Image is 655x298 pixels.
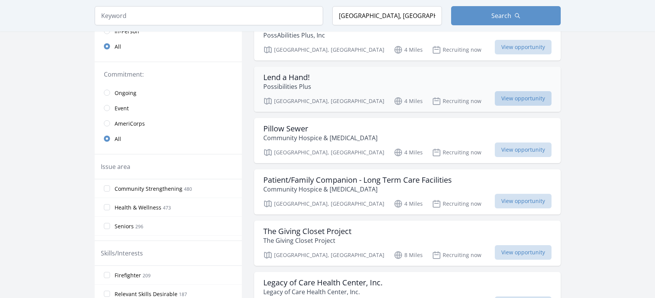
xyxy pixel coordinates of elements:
[115,223,134,230] span: Seniors
[254,118,561,163] a: Pillow Sewer Community Hospice & [MEDICAL_DATA] [GEOGRAPHIC_DATA], [GEOGRAPHIC_DATA] 4 Miles Recr...
[263,148,384,157] p: [GEOGRAPHIC_DATA], [GEOGRAPHIC_DATA]
[263,227,351,236] h3: The Giving Closet Project
[394,97,423,106] p: 4 Miles
[432,45,481,54] p: Recruiting now
[115,185,182,193] span: Community Strengthening
[491,11,511,20] span: Search
[394,251,423,260] p: 8 Miles
[95,131,242,146] a: All
[495,142,552,157] span: View opportunity
[115,204,161,211] span: Health & Wellness
[184,186,192,192] span: 480
[115,89,136,97] span: Ongoing
[104,70,233,79] legend: Commitment:
[263,45,384,54] p: [GEOGRAPHIC_DATA], [GEOGRAPHIC_DATA]
[432,97,481,106] p: Recruiting now
[263,251,384,260] p: [GEOGRAPHIC_DATA], [GEOGRAPHIC_DATA]
[263,82,311,91] p: Possibilities Plus
[254,221,561,266] a: The Giving Closet Project The Giving Closet Project [GEOGRAPHIC_DATA], [GEOGRAPHIC_DATA] 8 Miles ...
[432,251,481,260] p: Recruiting now
[115,120,145,128] span: AmeriCorps
[101,162,130,171] legend: Issue area
[254,67,561,112] a: Lend a Hand! Possibilities Plus [GEOGRAPHIC_DATA], [GEOGRAPHIC_DATA] 4 Miles Recruiting now View ...
[115,105,129,112] span: Event
[263,133,378,142] p: Community Hospice & [MEDICAL_DATA]
[115,28,139,35] span: In-Person
[115,135,121,143] span: All
[163,205,171,211] span: 473
[263,278,382,287] h3: Legacy of Care Health Center, Inc.
[95,116,242,131] a: AmeriCorps
[263,31,331,40] p: PossAbilities Plus, Inc
[135,223,143,230] span: 296
[104,204,110,210] input: Health & Wellness 473
[143,272,151,279] span: 209
[394,148,423,157] p: 4 Miles
[451,6,561,25] button: Search
[115,290,177,298] span: Relevant Skills Desirable
[263,97,384,106] p: [GEOGRAPHIC_DATA], [GEOGRAPHIC_DATA]
[263,199,384,208] p: [GEOGRAPHIC_DATA], [GEOGRAPHIC_DATA]
[263,185,452,194] p: Community Hospice & [MEDICAL_DATA]
[95,6,323,25] input: Keyword
[263,73,311,82] h3: Lend a Hand!
[263,236,351,245] p: The Giving Closet Project
[332,6,442,25] input: Location
[394,45,423,54] p: 4 Miles
[179,291,187,298] span: 187
[254,169,561,214] a: Patient/Family Companion - Long Term Care Facilities Community Hospice & [MEDICAL_DATA] [GEOGRAPH...
[104,272,110,278] input: Firefighter 209
[432,199,481,208] p: Recruiting now
[495,194,552,208] span: View opportunity
[95,100,242,116] a: Event
[263,175,452,185] h3: Patient/Family Companion - Long Term Care Facilities
[495,245,552,260] span: View opportunity
[115,43,121,51] span: All
[495,40,552,54] span: View opportunity
[115,272,141,279] span: Firefighter
[95,85,242,100] a: Ongoing
[104,291,110,297] input: Relevant Skills Desirable 187
[394,199,423,208] p: 4 Miles
[263,287,382,296] p: Legacy of Care Health Center, Inc.
[95,39,242,54] a: All
[101,249,143,258] legend: Skills/Interests
[104,223,110,229] input: Seniors 296
[263,124,378,133] h3: Pillow Sewer
[254,15,561,61] a: Lead Us to Success PossAbilities Plus, Inc [GEOGRAPHIC_DATA], [GEOGRAPHIC_DATA] 4 Miles Recruitin...
[495,91,552,106] span: View opportunity
[432,148,481,157] p: Recruiting now
[104,185,110,192] input: Community Strengthening 480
